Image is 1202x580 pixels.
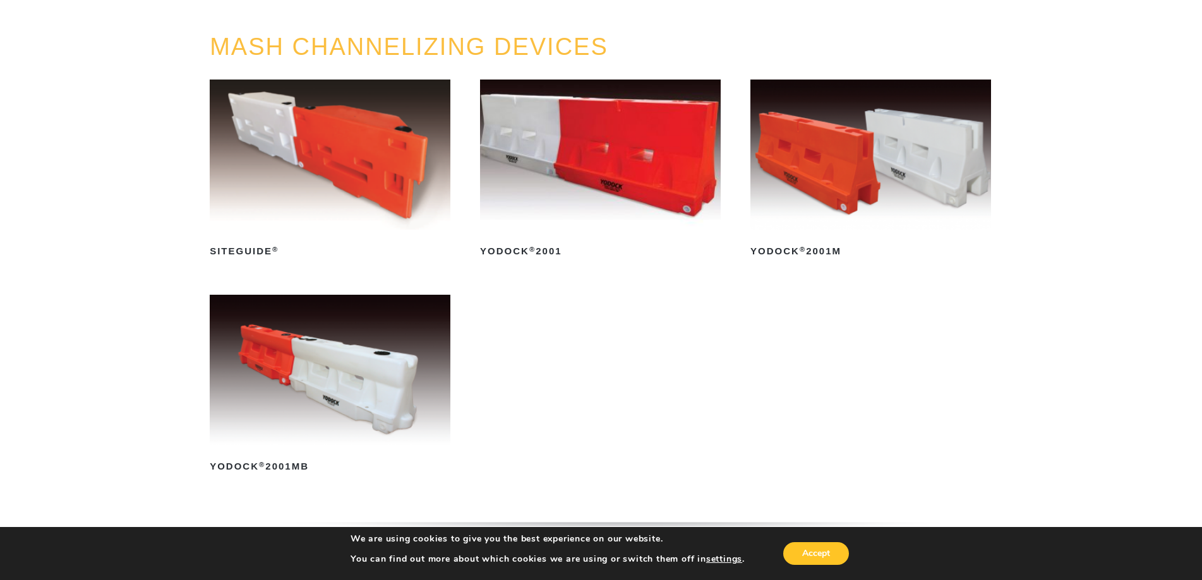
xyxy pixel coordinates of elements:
a: Yodock®2001MB [210,295,450,476]
a: Yodock®2001M [750,80,991,261]
h2: Yodock 2001MB [210,456,450,476]
h2: Yodock 2001 [480,241,721,261]
a: SiteGuide® [210,80,450,261]
button: settings [706,553,742,565]
img: Yodock 2001 Water Filled Barrier and Barricade [480,80,721,230]
sup: ® [272,246,279,253]
a: Yodock®2001 [480,80,721,261]
button: Accept [783,542,849,565]
sup: ® [259,461,265,468]
p: You can find out more about which cookies we are using or switch them off in . [351,553,745,565]
sup: ® [529,246,536,253]
a: MASH CHANNELIZING DEVICES [210,33,608,60]
h2: SiteGuide [210,241,450,261]
h2: Yodock 2001M [750,241,991,261]
p: We are using cookies to give you the best experience on our website. [351,533,745,545]
sup: ® [800,246,806,253]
